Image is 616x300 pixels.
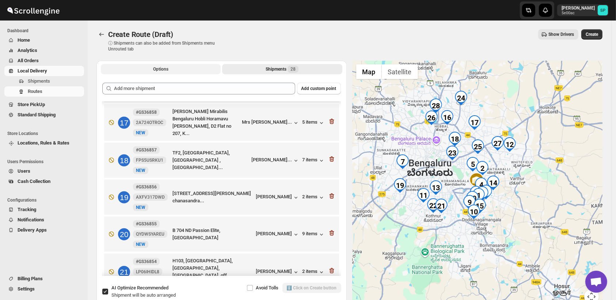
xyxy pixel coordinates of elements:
[4,138,84,148] button: Locations, Rules & Rates
[290,66,296,72] span: 28
[581,29,602,40] button: Create
[18,112,56,117] span: Standard Shipping
[598,5,608,15] span: Sulakshana Pundle
[4,176,84,187] button: Cash Collection
[303,194,325,201] button: 2 items
[18,58,39,63] span: All Orders
[172,227,253,241] div: B 704 ND Passion Elite, [GEOGRAPHIC_DATA]
[96,29,107,40] button: Routes
[448,132,462,146] div: 18
[18,168,30,174] span: Users
[440,110,455,125] div: 16
[4,35,84,45] button: Home
[382,64,418,79] button: Show satellite imagery
[445,146,460,160] div: 23
[118,191,130,203] div: 19
[303,231,325,238] button: 9 items
[18,217,44,222] span: Notifications
[96,77,347,279] div: Selected Shipments
[18,48,37,53] span: Analytics
[256,285,279,290] span: Avoid Tolls
[136,120,163,125] span: 2A724OTROC
[475,186,490,201] div: 6
[136,130,145,135] span: NEW
[118,228,130,240] div: 20
[172,149,249,171] div: TF2, [GEOGRAPHIC_DATA], [GEOGRAPHIC_DATA] ,[GEOGRAPHIC_DATA]...
[486,176,501,190] div: 14
[7,197,84,203] span: Configurations
[136,157,163,163] span: FPS5USRKU1
[252,157,292,162] div: [PERSON_NAME]...
[4,205,84,215] button: Tracking
[585,271,607,293] a: Open chat
[136,269,159,275] span: LP06IHIDL8
[252,157,300,164] button: [PERSON_NAME]...
[416,188,431,203] div: 11
[101,64,221,74] button: All Route Options
[7,28,84,34] span: Dashboard
[28,78,50,84] span: Shipments
[434,199,449,213] div: 21
[465,191,480,206] div: 20
[356,64,382,79] button: Show street map
[557,4,609,16] button: User menu
[4,86,84,97] button: Routes
[172,108,239,137] div: [PERSON_NAME] Mirabilis Bengaluru Hobli Horamavu [PERSON_NAME], D2 Flat no 207, K...
[136,194,165,200] span: AXFV317DWD
[172,257,253,286] div: H103, [GEOGRAPHIC_DATA], [GEOGRAPHIC_DATA], [GEOGRAPHIC_DATA], off [GEOGRAPHIC_DATA],...
[7,131,84,136] span: Store Locations
[6,1,61,19] img: ScrollEngine
[454,91,468,105] div: 24
[153,66,168,72] span: Options
[429,98,443,113] div: 28
[108,30,173,39] span: Create Route (Draft)
[538,29,578,40] button: Show Drivers
[256,231,300,238] div: [PERSON_NAME]
[136,221,157,226] b: #GS36855
[4,225,84,235] button: Delivery Apps
[462,195,477,210] div: 9
[474,177,488,192] div: 4
[108,40,223,52] p: ⓘ Shipments can also be added from Shipments menu Unrouted tab
[18,68,47,74] span: Local Delivery
[256,269,300,276] div: [PERSON_NAME]
[4,166,84,176] button: Users
[136,205,145,210] span: NEW
[18,276,43,281] span: Billing Plans
[4,284,84,294] button: Settings
[426,198,441,213] div: 22
[136,242,145,247] span: NEW
[301,86,336,91] span: Add custom point
[242,119,292,125] div: Mrs [PERSON_NAME]...
[222,64,342,74] button: Selected Shipments
[18,179,50,184] span: Cash Collection
[136,147,157,153] b: #GS36857
[4,56,84,66] button: All Orders
[136,231,164,237] span: QYDWSYAREU
[297,83,341,94] button: Add custom point
[136,110,157,115] b: #GS36858
[548,31,574,37] span: Show Drivers
[471,139,485,154] div: 25
[118,266,130,278] div: 21
[469,186,483,200] div: 3
[136,168,145,173] span: NEW
[4,76,84,86] button: Shipments
[256,194,300,201] button: [PERSON_NAME]
[4,45,84,56] button: Analytics
[467,205,481,219] div: 10
[18,102,45,107] span: Store PickUp
[303,269,325,276] button: 2 items
[137,285,168,290] span: Recommended
[562,11,595,15] p: 5e00ac
[429,180,443,195] div: 13
[266,65,299,73] div: Shipments
[136,184,157,190] b: #GS36856
[395,154,410,169] div: 7
[467,115,482,130] div: 17
[18,207,36,212] span: Tracking
[18,286,35,292] span: Settings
